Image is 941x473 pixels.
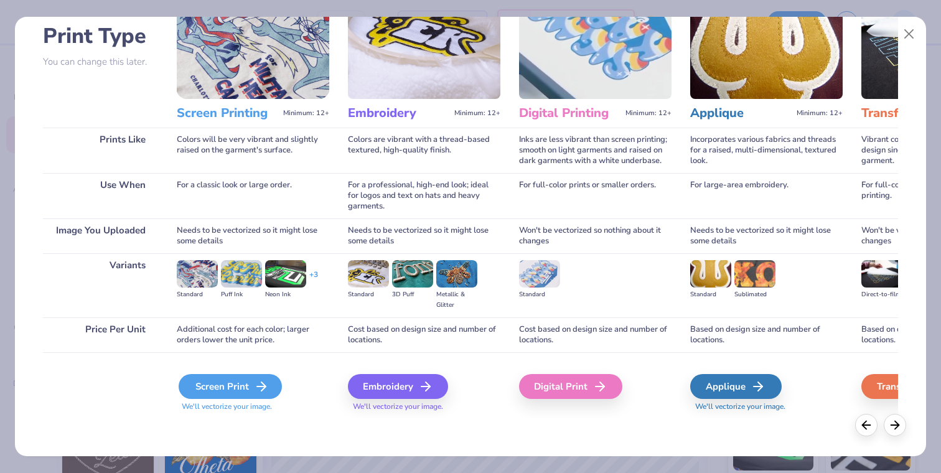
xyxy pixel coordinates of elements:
div: Use When [43,173,158,218]
div: Standard [348,289,389,300]
div: Variants [43,253,158,317]
div: Screen Print [179,374,282,399]
span: Minimum: 12+ [625,109,672,118]
div: For full-color prints or smaller orders. [519,173,672,218]
div: Prints Like [43,128,158,173]
img: Metallic & Glitter [436,260,477,288]
div: For a professional, high-end look; ideal for logos and text on hats and heavy garments. [348,173,500,218]
span: Minimum: 12+ [454,109,500,118]
p: You can change this later. [43,57,158,67]
div: Inks are less vibrant than screen printing; smooth on light garments and raised on dark garments ... [519,128,672,173]
div: Price Per Unit [43,317,158,352]
div: For a classic look or large order. [177,173,329,218]
div: Cost based on design size and number of locations. [519,317,672,352]
div: Digital Print [519,374,622,399]
div: Standard [177,289,218,300]
h3: Embroidery [348,105,449,121]
img: Neon Ink [265,260,306,288]
div: Cost based on design size and number of locations. [348,317,500,352]
div: Metallic & Glitter [436,289,477,311]
img: Sublimated [734,260,775,288]
img: 3D Puff [392,260,433,288]
span: We'll vectorize your image. [690,401,843,412]
div: Embroidery [348,374,448,399]
span: We'll vectorize your image. [177,401,329,412]
img: Direct-to-film [861,260,902,288]
div: Puff Ink [221,289,262,300]
div: Image You Uploaded [43,218,158,253]
span: Minimum: 12+ [283,109,329,118]
div: Standard [690,289,731,300]
div: Neon Ink [265,289,306,300]
img: Standard [690,260,731,288]
div: Won't be vectorized so nothing about it changes [519,218,672,253]
span: Minimum: 12+ [797,109,843,118]
img: Puff Ink [221,260,262,288]
div: Needs to be vectorized so it might lose some details [690,218,843,253]
div: Sublimated [734,289,775,300]
span: We'll vectorize your image. [348,401,500,412]
div: Needs to be vectorized so it might lose some details [348,218,500,253]
h3: Screen Printing [177,105,278,121]
div: Colors are vibrant with a thread-based textured, high-quality finish. [348,128,500,173]
img: Standard [519,260,560,288]
div: + 3 [309,269,318,291]
div: Needs to be vectorized so it might lose some details [177,218,329,253]
div: For large-area embroidery. [690,173,843,218]
div: Direct-to-film [861,289,902,300]
button: Close [897,22,921,46]
h3: Digital Printing [519,105,620,121]
h3: Applique [690,105,792,121]
img: Standard [348,260,389,288]
img: Standard [177,260,218,288]
div: Additional cost for each color; larger orders lower the unit price. [177,317,329,352]
div: Based on design size and number of locations. [690,317,843,352]
div: Incorporates various fabrics and threads for a raised, multi-dimensional, textured look. [690,128,843,173]
div: 3D Puff [392,289,433,300]
div: Applique [690,374,782,399]
div: Colors will be very vibrant and slightly raised on the garment's surface. [177,128,329,173]
div: Standard [519,289,560,300]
